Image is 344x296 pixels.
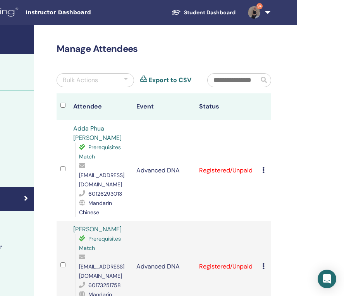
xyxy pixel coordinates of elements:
[165,5,242,20] a: Student Dashboard
[88,282,121,289] span: 60173251758
[248,6,260,19] img: default.jpg
[256,3,263,9] span: 9+
[132,93,196,120] th: Event
[69,93,132,120] th: Attendee
[132,120,196,221] td: Advanced DNA
[195,93,258,120] th: Status
[57,43,271,55] h2: Manage Attendees
[79,263,124,279] span: [EMAIL_ADDRESS][DOMAIN_NAME]
[73,225,122,233] a: [PERSON_NAME]
[79,235,121,251] span: Prerequisites Match
[318,270,336,288] div: Open Intercom Messenger
[79,200,112,216] span: Mandarin Chinese
[63,76,98,85] div: Bulk Actions
[149,76,191,85] a: Export to CSV
[79,144,121,160] span: Prerequisites Match
[88,190,122,197] span: 60126293013
[73,124,122,142] a: Adda Phua [PERSON_NAME]
[79,172,124,188] span: [EMAIL_ADDRESS][DOMAIN_NAME]
[26,9,142,17] span: Instructor Dashboard
[172,9,181,15] img: graduation-cap-white.svg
